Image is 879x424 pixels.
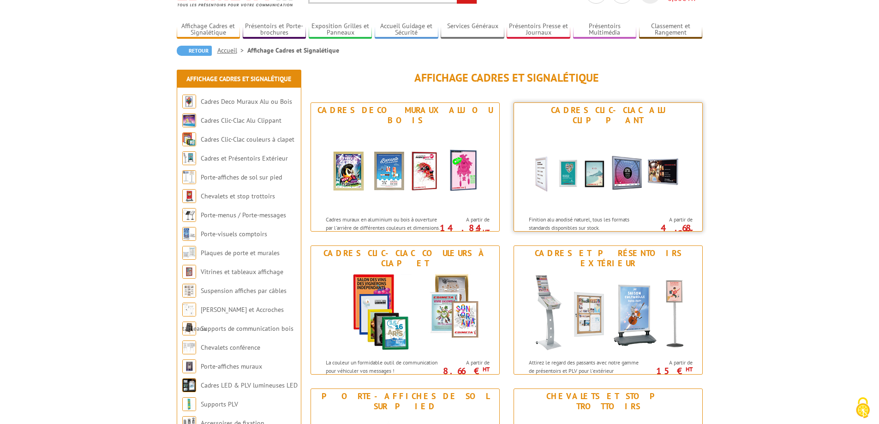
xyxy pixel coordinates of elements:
[313,105,497,125] div: Cadres Deco Muraux Alu ou Bois
[311,245,500,375] a: Cadres Clic-Clac couleurs à clapet Cadres Clic-Clac couleurs à clapet La couleur un formidable ou...
[686,228,693,236] sup: HT
[182,305,284,333] a: [PERSON_NAME] et Accroches tableaux
[201,381,298,389] a: Cadres LED & PLV lumineuses LED
[646,359,693,366] span: A partir de
[182,284,196,298] img: Suspension affiches par câbles
[182,340,196,354] img: Chevalets conférence
[182,265,196,279] img: Vitrines et tableaux affichage
[201,400,238,408] a: Supports PLV
[847,393,879,424] button: Cookies (fenêtre modale)
[311,72,703,84] h1: Affichage Cadres et Signalétique
[201,249,280,257] a: Plaques de porte et murales
[243,22,306,37] a: Présentoirs et Porte-brochures
[514,102,703,232] a: Cadres Clic-Clac Alu Clippant Cadres Clic-Clac Alu Clippant Finition alu anodisé naturel, tous le...
[442,216,490,223] span: A partir de
[483,365,490,373] sup: HT
[201,230,267,238] a: Porte-visuels comptoirs
[851,396,874,419] img: Cookies (fenêtre modale)
[177,46,212,56] a: Retour
[523,271,694,354] img: Cadres et Présentoirs Extérieur
[182,397,196,411] img: Supports PLV
[438,225,490,236] p: 14.84 €
[201,211,286,219] a: Porte-menus / Porte-messages
[320,128,490,211] img: Cadres Deco Muraux Alu ou Bois
[326,215,440,247] p: Cadres muraux en aluminium ou bois à ouverture par l'arrière de différentes couleurs et dimension...
[686,365,693,373] sup: HT
[182,151,196,165] img: Cadres et Présentoirs Extérieur
[516,391,700,412] div: Chevalets et stop trottoirs
[201,173,282,181] a: Porte-affiches de sol sur pied
[442,359,490,366] span: A partir de
[201,268,283,276] a: Vitrines et tableaux affichage
[182,208,196,222] img: Porte-menus / Porte-messages
[182,378,196,392] img: Cadres LED & PLV lumineuses LED
[177,22,240,37] a: Affichage Cadres et Signalétique
[201,343,260,352] a: Chevalets conférence
[573,22,637,37] a: Présentoirs Multimédia
[514,245,703,375] a: Cadres et Présentoirs Extérieur Cadres et Présentoirs Extérieur Attirez le regard des passants av...
[182,227,196,241] img: Porte-visuels comptoirs
[182,113,196,127] img: Cadres Clic-Clac Alu Clippant
[247,46,339,55] li: Affichage Cadres et Signalétique
[516,248,700,269] div: Cadres et Présentoirs Extérieur
[201,154,288,162] a: Cadres et Présentoirs Extérieur
[375,22,438,37] a: Accueil Guidage et Sécurité
[441,22,504,37] a: Services Généraux
[201,97,292,106] a: Cadres Deco Muraux Alu ou Bois
[529,358,643,374] p: Attirez le regard des passants avec notre gamme de présentoirs et PLV pour l'extérieur
[313,391,497,412] div: Porte-affiches de sol sur pied
[326,358,440,374] p: La couleur un formidable outil de communication pour véhiculer vos messages !
[516,105,700,125] div: Cadres Clic-Clac Alu Clippant
[438,368,490,374] p: 8.66 €
[182,303,196,317] img: Cimaises et Accroches tableaux
[186,75,291,83] a: Affichage Cadres et Signalétique
[182,189,196,203] img: Chevalets et stop trottoirs
[201,287,287,295] a: Suspension affiches par câbles
[320,271,490,354] img: Cadres Clic-Clac couleurs à clapet
[309,22,372,37] a: Exposition Grilles et Panneaux
[311,102,500,232] a: Cadres Deco Muraux Alu ou Bois Cadres Deco Muraux Alu ou Bois Cadres muraux en aluminium ou bois ...
[201,192,275,200] a: Chevalets et stop trottoirs
[182,132,196,146] img: Cadres Clic-Clac couleurs à clapet
[182,359,196,373] img: Porte-affiches muraux
[217,46,247,54] a: Accueil
[646,216,693,223] span: A partir de
[639,22,703,37] a: Classement et Rangement
[641,368,693,374] p: 15 €
[201,362,262,370] a: Porte-affiches muraux
[201,324,293,333] a: Supports de communication bois
[201,135,294,143] a: Cadres Clic-Clac couleurs à clapet
[182,170,196,184] img: Porte-affiches de sol sur pied
[507,22,570,37] a: Présentoirs Presse et Journaux
[313,248,497,269] div: Cadres Clic-Clac couleurs à clapet
[523,128,694,211] img: Cadres Clic-Clac Alu Clippant
[201,116,281,125] a: Cadres Clic-Clac Alu Clippant
[641,225,693,236] p: 4.68 €
[182,95,196,108] img: Cadres Deco Muraux Alu ou Bois
[182,246,196,260] img: Plaques de porte et murales
[483,228,490,236] sup: HT
[529,215,643,231] p: Finition alu anodisé naturel, tous les formats standards disponibles sur stock.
